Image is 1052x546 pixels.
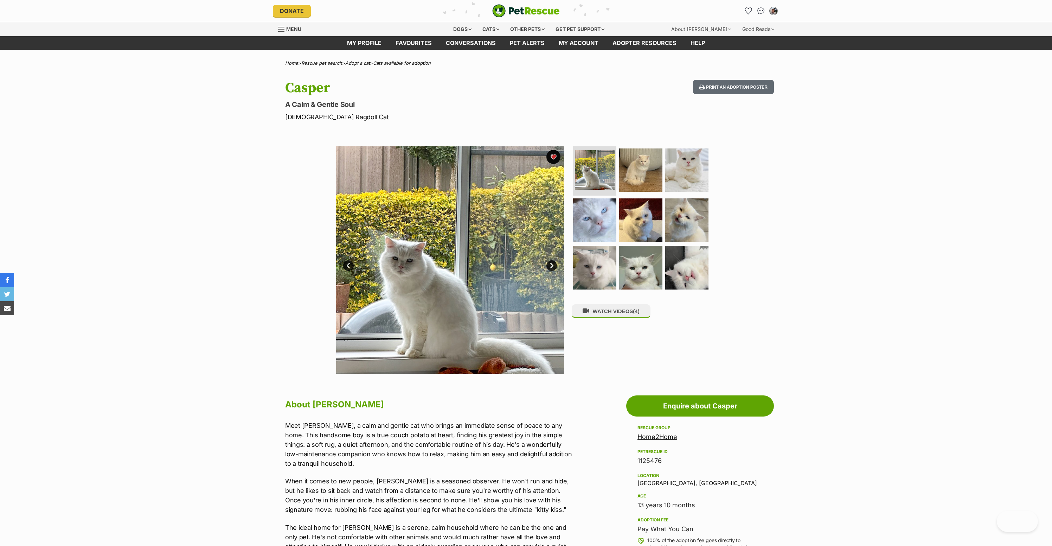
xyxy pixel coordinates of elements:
a: Donate [273,5,311,17]
a: conversations [439,36,503,50]
p: [DEMOGRAPHIC_DATA] Ragdoll Cat [285,112,583,122]
p: Meet [PERSON_NAME], a calm and gentle cat who brings an immediate sense of peace to any home. Thi... [285,421,576,468]
button: My account [768,5,779,17]
img: Photo of Casper [665,198,708,242]
div: Get pet support [551,22,609,36]
div: > > > [268,61,784,66]
a: Help [684,36,712,50]
div: 1125476 [637,456,763,466]
div: [GEOGRAPHIC_DATA], [GEOGRAPHIC_DATA] [637,471,763,486]
img: Photo of Casper [575,150,615,190]
button: WATCH VIDEOS(4) [572,304,650,318]
img: logo-cat-932fe2b9b8326f06289b0f2fb663e598f794de774fb13d1741a6617ecf9a85b4.svg [492,4,560,18]
iframe: Help Scout Beacon - Open [997,511,1038,532]
img: Joshua Hewitt profile pic [770,7,777,14]
div: Rescue group [637,425,763,431]
img: Photo of Casper [665,246,708,289]
a: Next [546,260,557,271]
a: Adopt a cat [345,60,370,66]
a: My profile [340,36,389,50]
a: Favourites [743,5,754,17]
a: PetRescue [492,4,560,18]
div: Cats [477,22,504,36]
a: Home2Home [637,433,677,440]
a: Rescue pet search [301,60,342,66]
ul: Account quick links [743,5,779,17]
a: Home [285,60,298,66]
span: Menu [286,26,301,32]
div: Other pets [505,22,550,36]
div: Adoption fee [637,517,763,523]
div: Age [637,493,763,499]
img: chat-41dd97257d64d25036548639549fe6c8038ab92f7586957e7f3b1b290dea8141.svg [757,7,765,14]
img: Photo of Casper [573,246,616,289]
span: (4) [633,308,639,314]
p: A Calm & Gentle Soul [285,100,583,109]
img: Photo of Casper [336,146,564,374]
a: My account [552,36,605,50]
h1: Casper [285,80,583,96]
div: About [PERSON_NAME] [666,22,736,36]
div: Dogs [448,22,476,36]
a: Favourites [389,36,439,50]
div: Location [637,473,763,478]
a: Cats available for adoption [373,60,431,66]
a: Pet alerts [503,36,552,50]
div: 13 years 10 months [637,500,763,510]
button: Print an adoption poster [693,80,774,94]
img: Photo of Casper [573,198,616,242]
p: When it comes to new people, [PERSON_NAME] is a seasoned observer. He won't run and hide, but he ... [285,476,576,514]
img: Photo of Casper [665,148,708,192]
button: favourite [546,150,560,164]
a: Menu [278,22,306,35]
img: Photo of Casper [619,148,662,192]
div: Good Reads [737,22,779,36]
img: Photo of Casper [564,146,792,374]
a: Conversations [755,5,766,17]
div: PetRescue ID [637,449,763,455]
img: Photo of Casper [619,246,662,289]
a: Prev [343,260,354,271]
img: Photo of Casper [619,198,662,242]
a: Adopter resources [605,36,684,50]
div: Pay What You Can [637,524,763,534]
a: Enquire about Casper [626,395,774,417]
h2: About [PERSON_NAME] [285,397,576,412]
